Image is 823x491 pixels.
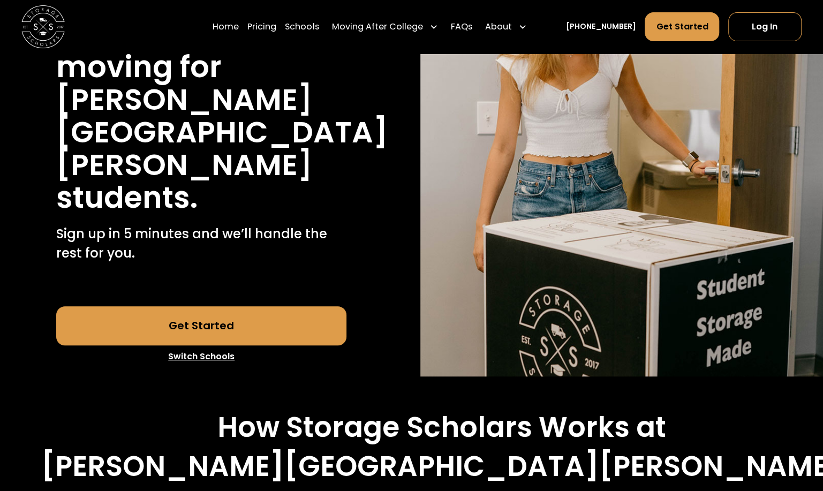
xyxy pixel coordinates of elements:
[56,83,388,181] h1: [PERSON_NAME][GEOGRAPHIC_DATA][PERSON_NAME]
[56,306,346,345] a: Get Started
[481,12,531,42] div: About
[451,12,472,42] a: FAQs
[56,224,346,263] p: Sign up in 5 minutes and we’ll handle the rest for you.
[332,20,423,33] div: Moving After College
[328,12,442,42] div: Moving After College
[56,181,198,214] h1: students.
[728,12,802,41] a: Log In
[485,20,512,33] div: About
[247,12,276,42] a: Pricing
[213,12,239,42] a: Home
[285,12,319,42] a: Schools
[56,345,346,368] a: Switch Schools
[217,411,666,444] h2: How Storage Scholars Works at
[645,12,719,41] a: Get Started
[566,21,636,33] a: [PHONE_NUMBER]
[21,5,65,49] img: Storage Scholars main logo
